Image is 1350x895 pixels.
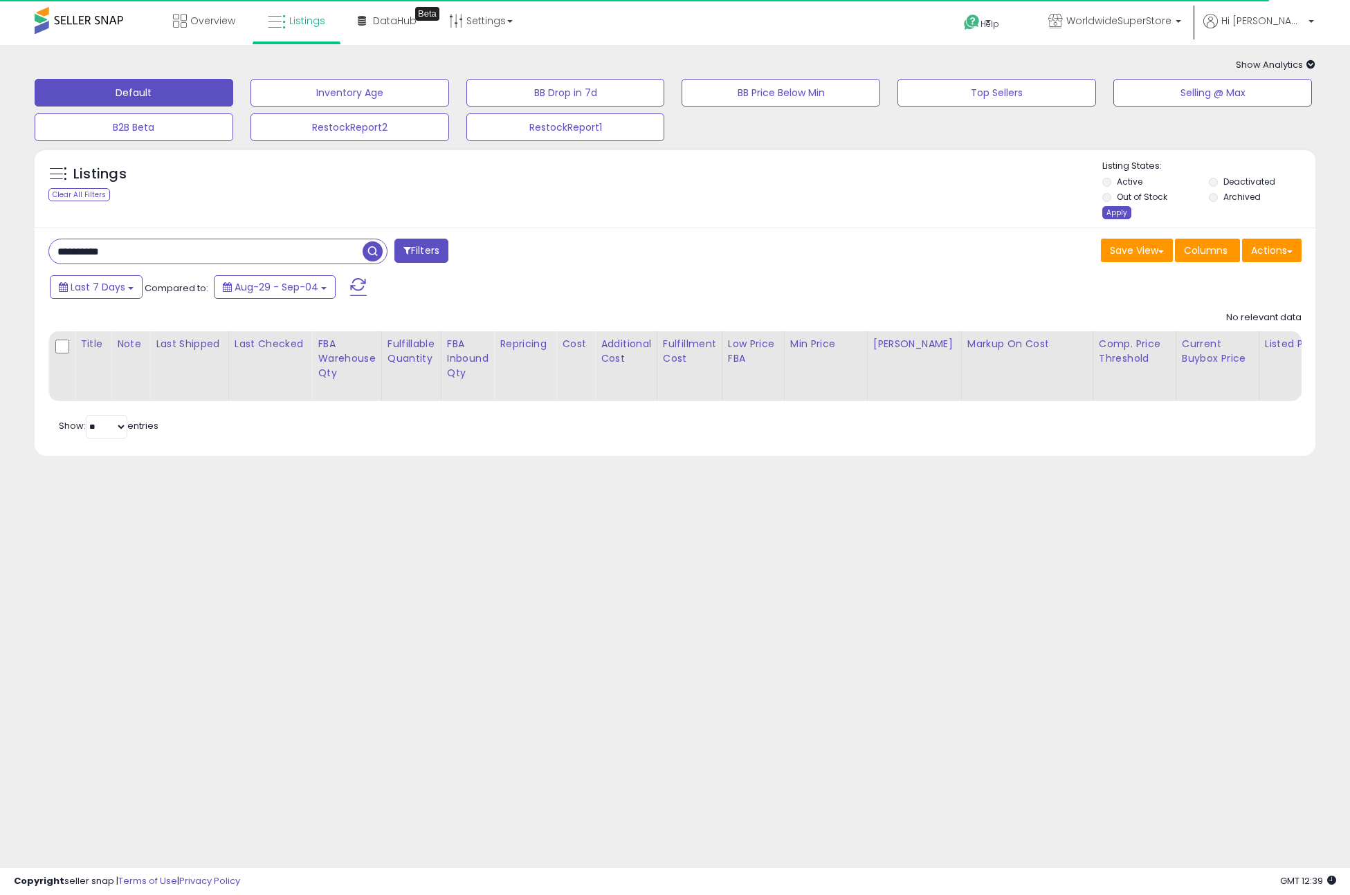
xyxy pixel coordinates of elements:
div: [PERSON_NAME] [873,337,956,351]
label: Active [1117,176,1142,187]
span: Show: entries [59,419,158,432]
button: Filters [394,239,448,263]
label: Deactivated [1223,176,1275,187]
div: Note [117,337,144,351]
span: DataHub [373,14,417,28]
div: Fulfillment Cost [663,337,716,366]
button: BB Drop in 7d [466,79,665,107]
a: Help [953,3,1026,45]
span: Help [980,18,999,30]
button: Top Sellers [897,79,1096,107]
span: Last 7 Days [71,280,125,294]
span: Hi [PERSON_NAME] [1221,14,1304,28]
span: WorldwideSuperStore [1066,14,1171,28]
p: Listing States: [1102,160,1315,173]
label: Archived [1223,191,1261,203]
div: Current Buybox Price [1182,337,1253,366]
div: Markup on Cost [967,337,1087,351]
div: Low Price FBA [728,337,778,366]
i: Get Help [963,14,980,31]
div: Last Checked [235,337,307,351]
th: CSV column name: cust_attr_2_Last Checked [228,331,312,401]
button: RestockReport1 [466,113,665,141]
button: Selling @ Max [1113,79,1312,107]
div: Last Shipped [156,337,223,351]
span: Compared to: [145,282,208,295]
th: CSV column name: cust_attr_1_Last Shipped [150,331,229,401]
div: Comp. Price Threshold [1099,337,1170,366]
div: Repricing [500,337,550,351]
button: Inventory Age [250,79,449,107]
span: Show Analytics [1236,58,1315,71]
div: No relevant data [1226,311,1302,324]
span: Overview [190,14,235,28]
span: Listings [289,14,325,28]
div: Clear All Filters [48,188,110,201]
div: Additional Cost [601,337,651,366]
button: Aug-29 - Sep-04 [214,275,336,299]
div: Fulfillable Quantity [387,337,435,366]
th: The percentage added to the cost of goods (COGS) that forms the calculator for Min & Max prices. [961,331,1093,401]
h5: Listings [73,165,127,184]
button: B2B Beta [35,113,233,141]
button: Columns [1175,239,1240,262]
div: Apply [1102,206,1131,219]
div: Cost [562,337,589,351]
div: FBA Warehouse Qty [318,337,375,380]
button: Save View [1101,239,1173,262]
button: BB Price Below Min [682,79,880,107]
button: Actions [1242,239,1302,262]
a: Hi [PERSON_NAME] [1203,14,1314,45]
button: RestockReport2 [250,113,449,141]
button: Last 7 Days [50,275,143,299]
div: Title [80,337,105,351]
div: Tooltip anchor [415,7,439,21]
span: Aug-29 - Sep-04 [235,280,318,294]
button: Default [35,79,233,107]
span: Columns [1184,243,1228,257]
div: Min Price [790,337,861,351]
label: Out of Stock [1117,191,1167,203]
div: FBA inbound Qty [447,337,489,380]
